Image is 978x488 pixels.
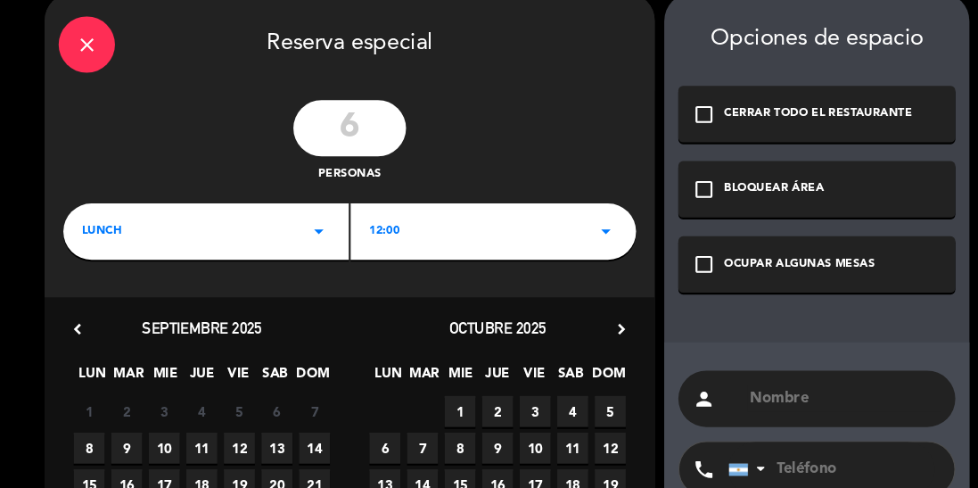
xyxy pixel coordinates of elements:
i: phone [665,459,686,481]
span: 9 [113,435,143,465]
span: 3 [501,401,530,430]
span: 11 [537,435,566,465]
span: 10 [501,435,530,465]
div: BLOQUEAR ÁREA [695,195,790,213]
span: 6 [256,401,285,430]
span: LUN [361,368,390,398]
span: LUN [80,368,110,398]
span: 13 [256,435,285,465]
i: check_box_outline_blank [665,194,686,215]
span: VIE [219,368,249,398]
i: chevron_right [588,327,607,346]
span: 5 [572,401,602,430]
span: JUE [185,368,214,398]
span: 6 [358,435,388,465]
i: check_box_outline_blank [665,265,686,286]
span: 12 [220,435,250,465]
span: DOM [289,368,318,398]
span: LUNCH [86,236,123,253]
span: personas [310,182,370,200]
i: chevron_left [72,327,91,346]
div: Opciones de espacio [652,49,915,75]
span: JUE [465,368,495,398]
div: CERRAR TODO EL RESTAURANTE [695,124,874,142]
span: 7 [292,401,321,430]
i: arrow_drop_down [300,234,321,255]
input: Nombre [718,391,901,416]
span: 4 [185,401,214,430]
span: 1 [78,401,107,430]
span: 11 [185,435,214,465]
span: MAR [115,368,144,398]
span: 5 [220,401,250,430]
span: MIE [431,368,460,398]
div: Reserva especial [50,18,629,111]
i: check_box_outline_blank [665,122,686,144]
span: octubre 2025 [434,327,526,345]
span: SAB [254,368,284,398]
span: VIE [500,368,530,398]
span: 2 [113,401,143,430]
div: OCUPAR ALGUNAS MESAS [695,267,838,285]
span: 12:00 [358,236,387,253]
span: DOM [570,368,599,398]
i: close [79,56,101,78]
span: 3 [149,401,178,430]
span: 9 [465,435,495,465]
span: 10 [149,435,178,465]
i: person [665,393,686,414]
span: MAR [396,368,425,398]
span: SAB [535,368,564,398]
span: 7 [394,435,423,465]
span: 14 [292,435,321,465]
span: 1 [430,401,459,430]
span: MIE [150,368,179,398]
span: 8 [78,435,107,465]
span: septiembre 2025 [143,327,257,345]
span: 2 [465,401,495,430]
input: 0 [286,120,393,173]
span: 4 [537,401,566,430]
span: 8 [430,435,459,465]
span: 12 [572,435,602,465]
i: arrow_drop_down [572,234,594,255]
